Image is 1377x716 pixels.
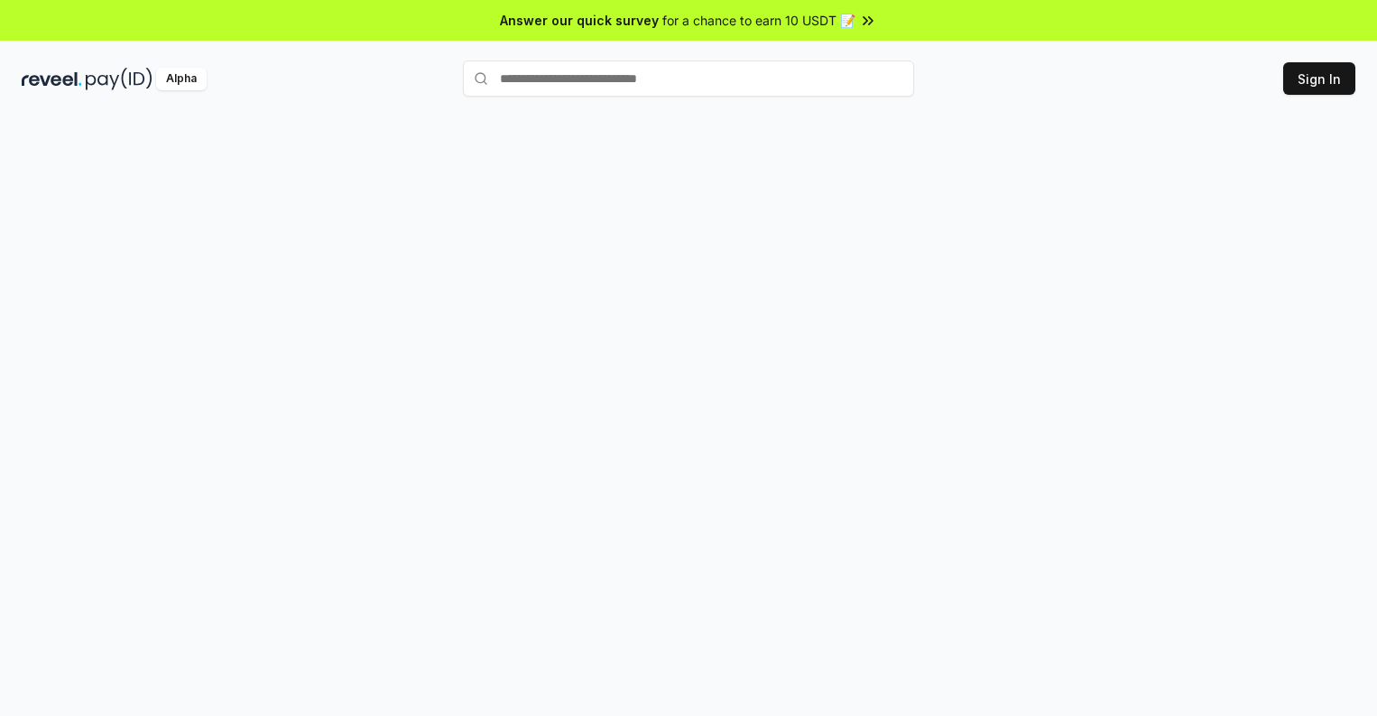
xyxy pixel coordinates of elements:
[156,68,207,90] div: Alpha
[22,68,82,90] img: reveel_dark
[500,11,659,30] span: Answer our quick survey
[1283,62,1355,95] button: Sign In
[662,11,855,30] span: for a chance to earn 10 USDT 📝
[86,68,152,90] img: pay_id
